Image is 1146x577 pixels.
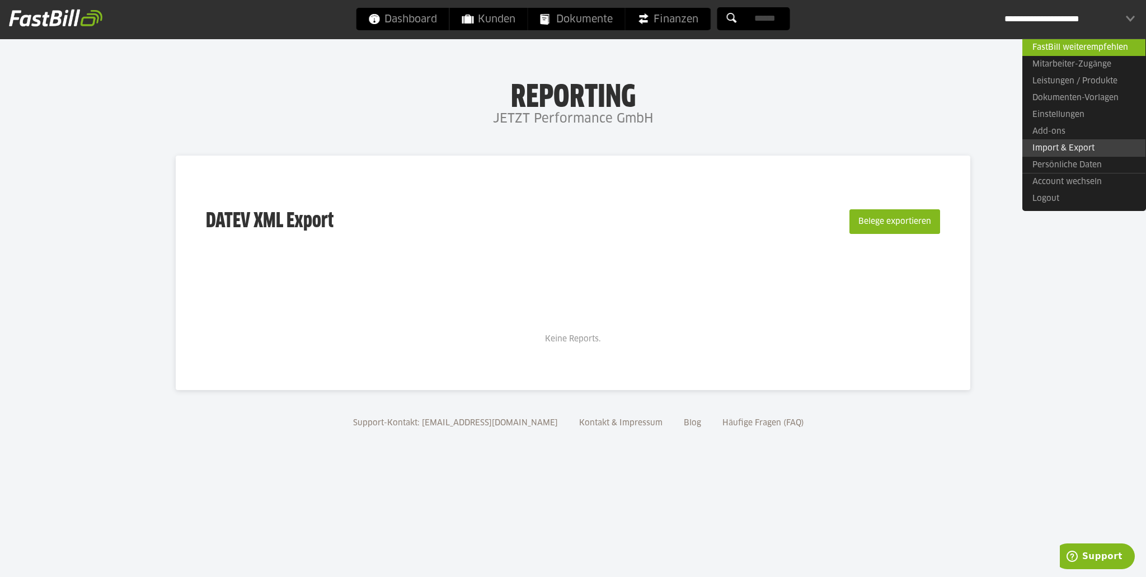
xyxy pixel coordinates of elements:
[1022,39,1145,56] a: FastBill weiterempfehlen
[1022,190,1145,207] a: Logout
[1022,90,1145,106] a: Dokumenten-Vorlagen
[1022,123,1145,140] a: Add-ons
[1022,173,1145,190] a: Account wechseln
[626,8,711,30] a: Finanzen
[1022,56,1145,73] a: Mitarbeiter-Zugänge
[638,8,698,30] span: Finanzen
[680,419,705,427] a: Blog
[575,419,666,427] a: Kontakt & Impressum
[1022,139,1145,157] a: Import & Export
[849,209,940,234] button: Belege exportieren
[1022,106,1145,123] a: Einstellungen
[9,9,102,27] img: fastbill_logo_white.png
[528,8,625,30] a: Dokumente
[462,8,515,30] span: Kunden
[356,8,449,30] a: Dashboard
[541,8,613,30] span: Dokumente
[1022,73,1145,90] a: Leistungen / Produkte
[112,79,1034,108] h1: Reporting
[1060,543,1135,571] iframe: Öffnet ein Widget, in dem Sie weitere Informationen finden
[450,8,528,30] a: Kunden
[718,419,808,427] a: Häufige Fragen (FAQ)
[206,186,334,257] h3: DATEV XML Export
[1022,156,1145,173] a: Persönliche Daten
[349,419,562,427] a: Support-Kontakt: [EMAIL_ADDRESS][DOMAIN_NAME]
[369,8,437,30] span: Dashboard
[545,335,601,343] span: Keine Reports.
